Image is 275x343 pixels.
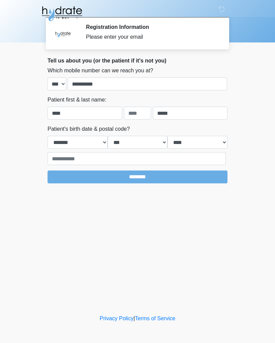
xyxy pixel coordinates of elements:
a: | [133,315,135,321]
label: Which mobile number can we reach you at? [48,67,153,75]
label: Patient's birth date & postal code? [48,125,130,133]
img: Agent Avatar [53,24,73,44]
a: Privacy Policy [100,315,134,321]
div: Please enter your email [86,33,217,41]
a: Terms of Service [135,315,175,321]
label: Patient first & last name: [48,96,106,104]
img: Hydrate IV Bar - Fort Collins Logo [41,5,83,22]
h2: Tell us about you (or the patient if it's not you) [48,57,227,64]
